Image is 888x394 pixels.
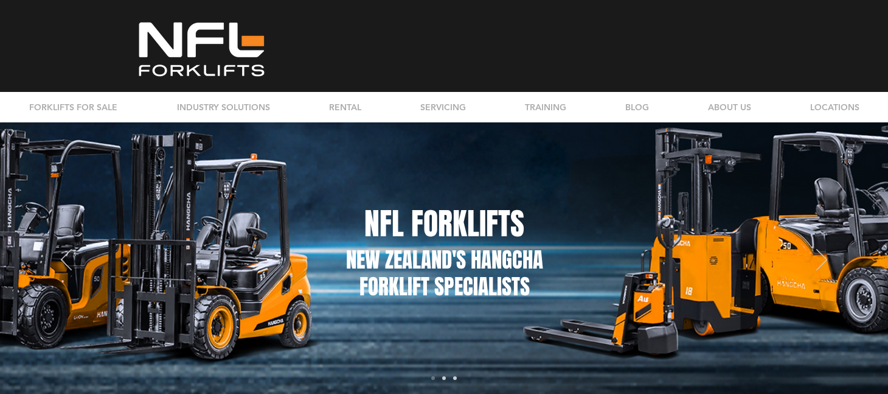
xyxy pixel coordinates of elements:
div: LOCATIONS [780,92,888,122]
p: LOCATIONS [804,92,865,122]
a: Slide 3 [453,376,457,380]
p: FORKLIFTS FOR SALE [23,92,123,122]
nav: Slides [428,376,460,380]
a: TRAINING [495,92,595,122]
p: BLOG [619,92,655,122]
div: ABOUT US [678,92,780,122]
button: Previous [61,249,72,272]
a: SERVICING [390,92,495,122]
span: NEW ZEALAND'S HANGCHA FORKLIFT SPECIALISTS [346,244,543,303]
img: NFL White_LG clearcut.png [132,19,271,79]
a: INDUSTRY SOLUTIONS [147,92,299,122]
a: Slide 1 [431,376,435,380]
p: INDUSTRY SOLUTIONS [171,92,276,122]
p: ABOUT US [702,92,757,122]
p: RENTAL [323,92,367,122]
button: Next [816,249,827,272]
p: TRAINING [519,92,572,122]
span: NFL FORKLIFTS [364,202,524,246]
a: BLOG [595,92,678,122]
a: Slide 2 [442,376,446,380]
a: RENTAL [299,92,390,122]
p: SERVICING [414,92,472,122]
